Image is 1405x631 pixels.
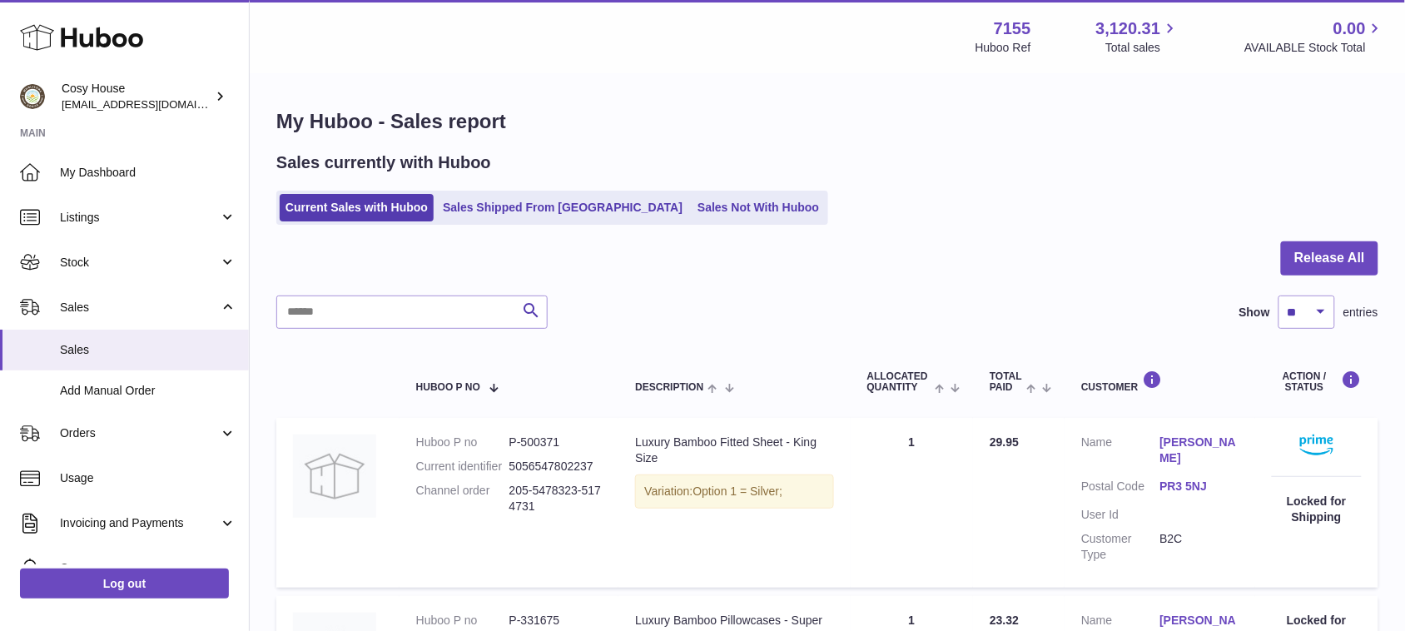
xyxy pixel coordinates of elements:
[692,194,825,221] a: Sales Not With Huboo
[1160,531,1239,563] dd: B2C
[1239,305,1270,320] label: Show
[990,435,1019,449] span: 29.95
[1096,17,1161,40] span: 3,120.31
[509,435,603,450] dd: P-500371
[1244,40,1385,56] span: AVAILABLE Stock Total
[20,84,45,109] img: info@wholesomegoods.com
[416,459,509,474] dt: Current identifier
[60,560,236,576] span: Cases
[60,383,236,399] span: Add Manual Order
[1343,305,1378,320] span: entries
[1081,507,1159,523] dt: User Id
[1300,435,1333,455] img: primelogo.png
[994,17,1031,40] strong: 7155
[1244,17,1385,56] a: 0.00 AVAILABLE Stock Total
[416,483,509,514] dt: Channel order
[635,382,703,393] span: Description
[276,108,1378,135] h1: My Huboo - Sales report
[60,342,236,358] span: Sales
[509,613,603,629] dd: P-331675
[867,371,931,393] span: ALLOCATED Quantity
[293,435,376,518] img: no-photo.jpg
[1105,40,1179,56] span: Total sales
[416,613,509,629] dt: Huboo P no
[1272,370,1362,393] div: Action / Status
[280,194,434,221] a: Current Sales with Huboo
[62,97,245,111] span: [EMAIL_ADDRESS][DOMAIN_NAME]
[60,165,236,181] span: My Dashboard
[693,484,783,498] span: Option 1 = Silver;
[276,152,491,174] h2: Sales currently with Huboo
[1081,531,1159,563] dt: Customer Type
[1333,17,1366,40] span: 0.00
[1096,17,1180,56] a: 3,120.31 Total sales
[509,459,603,474] dd: 5056547802237
[60,210,219,226] span: Listings
[437,194,688,221] a: Sales Shipped From [GEOGRAPHIC_DATA]
[1160,479,1239,494] a: PR3 5NJ
[416,382,480,393] span: Huboo P no
[1281,241,1378,276] button: Release All
[1160,435,1239,466] a: [PERSON_NAME]
[1272,494,1362,525] div: Locked for Shipping
[60,515,219,531] span: Invoicing and Payments
[416,435,509,450] dt: Huboo P no
[1081,479,1159,499] dt: Postal Code
[990,614,1019,627] span: 23.32
[851,418,974,587] td: 1
[990,371,1022,393] span: Total paid
[60,255,219,271] span: Stock
[1081,370,1239,393] div: Customer
[1081,435,1159,470] dt: Name
[60,470,236,486] span: Usage
[62,81,211,112] div: Cosy House
[976,40,1031,56] div: Huboo Ref
[20,569,229,599] a: Log out
[60,425,219,441] span: Orders
[635,474,833,509] div: Variation:
[60,300,219,315] span: Sales
[635,435,833,466] div: Luxury Bamboo Fitted Sheet - King Size
[509,483,603,514] dd: 205-5478323-5174731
